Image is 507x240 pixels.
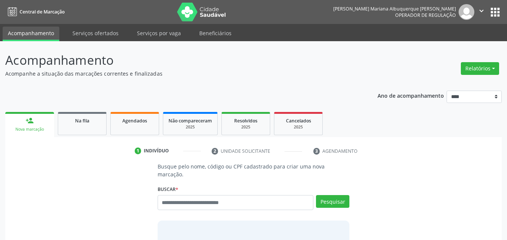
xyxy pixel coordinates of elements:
a: Beneficiários [194,27,237,40]
span: Central de Marcação [20,9,65,15]
div: 1 [135,148,141,154]
p: Acompanhamento [5,51,353,70]
button:  [474,4,489,20]
a: Serviços ofertados [67,27,124,40]
div: 2025 [280,124,317,130]
span: Resolvidos [234,118,257,124]
span: Operador de regulação [395,12,456,18]
div: Nova marcação [11,127,49,132]
div: 2025 [168,124,212,130]
a: Central de Marcação [5,6,65,18]
a: Serviços por vaga [132,27,186,40]
div: [PERSON_NAME] Mariana Albuquerque [PERSON_NAME] [333,6,456,12]
button: Pesquisar [316,195,349,208]
p: Acompanhe a situação das marcações correntes e finalizadas [5,70,353,78]
button: apps [489,6,502,19]
div: person_add [26,116,34,125]
p: Busque pelo nome, código ou CPF cadastrado para criar uma nova marcação. [158,162,350,178]
label: Buscar [158,183,178,195]
i:  [477,7,486,15]
div: 2025 [227,124,265,130]
p: Ano de acompanhamento [378,91,444,100]
span: Na fila [75,118,89,124]
img: img [459,4,474,20]
div: Indivíduo [144,148,169,154]
a: Acompanhamento [3,27,59,41]
span: Cancelados [286,118,311,124]
span: Não compareceram [168,118,212,124]
button: Relatórios [461,62,499,75]
span: Agendados [122,118,147,124]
